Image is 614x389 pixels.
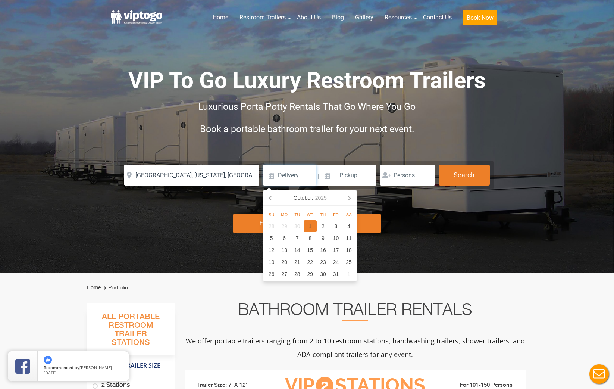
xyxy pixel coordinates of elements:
span: [PERSON_NAME] [79,365,112,370]
button: Live Chat [584,359,614,389]
a: Home [207,9,234,26]
h4: Select Trailer Size [87,359,175,373]
div: 6 [278,232,291,244]
div: 2 [317,220,330,232]
div: 18 [342,244,355,256]
div: 21 [291,256,304,268]
div: We [304,210,317,219]
div: 25 [342,256,355,268]
div: 29 [304,268,317,280]
div: 8 [304,232,317,244]
div: Explore Restroom Trailers [233,214,380,233]
input: Delivery [263,165,316,186]
a: Gallery [350,9,379,26]
div: Sa [342,210,355,219]
input: Where do you need your restroom? [124,165,259,186]
h3: All Portable Restroom Trailer Stations [87,310,175,355]
div: 28 [291,268,304,280]
h2: Bathroom Trailer Rentals [185,303,526,321]
span: by [44,365,123,371]
div: Tu [291,210,304,219]
div: 30 [291,220,304,232]
div: 23 [317,256,330,268]
div: 3 [329,220,342,232]
div: 28 [265,220,278,232]
span: Recommended [44,365,73,370]
div: 16 [317,244,330,256]
a: Contact Us [417,9,457,26]
div: 26 [265,268,278,280]
div: 29 [278,220,291,232]
div: 14 [291,244,304,256]
div: 1 [342,268,355,280]
input: Persons [380,165,435,186]
div: 10 [329,232,342,244]
div: Fr [329,210,342,219]
li: Portfolio [102,283,128,292]
div: 4 [342,220,355,232]
div: 20 [278,256,291,268]
a: Resources [379,9,417,26]
div: 22 [304,256,317,268]
span: [DATE] [44,370,57,376]
div: 30 [317,268,330,280]
input: Pickup [320,165,376,186]
a: Blog [326,9,350,26]
span: Luxurious Porta Potty Rentals That Go Where You Go [198,101,416,112]
div: 17 [329,244,342,256]
p: We offer portable trailers ranging from 2 to 10 restroom stations, handwashing trailers, shower t... [185,334,526,361]
div: 7 [291,232,304,244]
div: 15 [304,244,317,256]
div: 24 [329,256,342,268]
div: Mo [278,210,291,219]
div: 5 [265,232,278,244]
a: About Us [291,9,326,26]
div: Th [317,210,330,219]
div: 31 [329,268,342,280]
div: 13 [278,244,291,256]
button: Book Now [463,10,497,25]
a: Home [87,284,101,290]
span: VIP To Go Luxury Restroom Trailers [128,67,486,94]
button: Search [439,165,490,186]
span: | [317,165,319,189]
div: 27 [278,268,291,280]
i: 2025 [315,193,327,202]
div: 12 [265,244,278,256]
img: thumbs up icon [44,356,52,364]
a: Restroom Trailers [234,9,291,26]
div: October, [291,192,330,204]
div: 19 [265,256,278,268]
div: 9 [317,232,330,244]
div: 1 [304,220,317,232]
span: Book a portable bathroom trailer for your next event. [200,124,414,134]
div: 11 [342,232,355,244]
img: Review Rating [15,359,30,374]
a: Book Now [457,9,503,30]
div: Su [265,210,278,219]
